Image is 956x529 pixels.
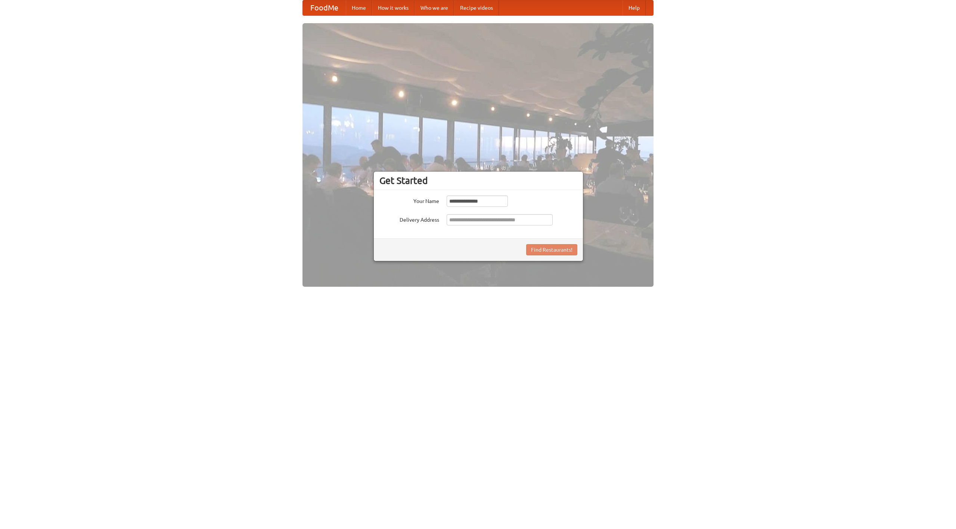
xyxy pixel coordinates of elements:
button: Find Restaurants! [526,244,577,255]
h3: Get Started [379,175,577,186]
a: Help [623,0,646,15]
a: How it works [372,0,415,15]
a: Who we are [415,0,454,15]
a: FoodMe [303,0,346,15]
a: Home [346,0,372,15]
label: Your Name [379,196,439,205]
a: Recipe videos [454,0,499,15]
label: Delivery Address [379,214,439,224]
